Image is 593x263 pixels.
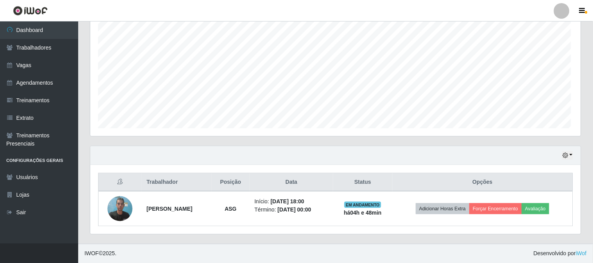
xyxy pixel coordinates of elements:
a: iWof [576,251,587,257]
strong: ASG [225,206,236,212]
strong: há 04 h e 48 min [344,210,382,216]
img: CoreUI Logo [13,6,48,16]
th: Trabalhador [142,173,211,192]
span: © 2025 . [84,250,116,258]
th: Data [250,173,333,192]
span: IWOF [84,251,99,257]
th: Status [333,173,392,192]
time: [DATE] 00:00 [278,206,311,213]
li: Início: [254,197,328,206]
button: Avaliação [522,203,550,214]
th: Posição [211,173,250,192]
time: [DATE] 18:00 [271,198,304,204]
li: Término: [254,206,328,214]
span: Desenvolvido por [534,250,587,258]
strong: [PERSON_NAME] [147,206,192,212]
th: Opções [392,173,573,192]
button: Adicionar Horas Extra [416,203,469,214]
button: Forçar Encerramento [469,203,522,214]
span: EM ANDAMENTO [344,202,382,208]
img: 1754604170144.jpeg [107,192,133,225]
